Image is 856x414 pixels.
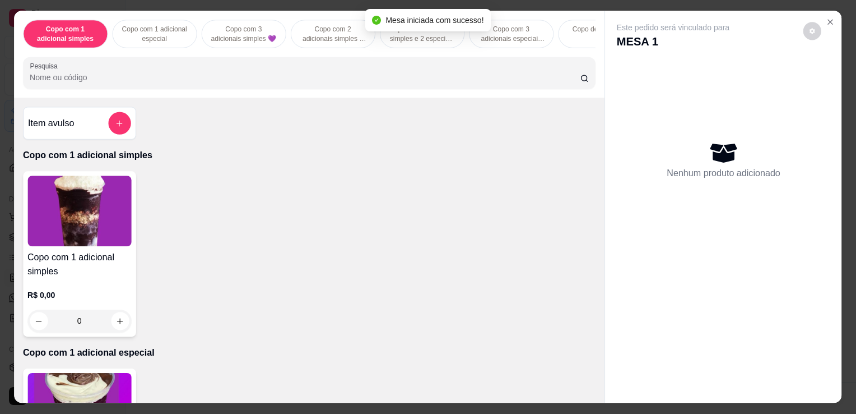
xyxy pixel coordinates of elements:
p: Copo com 2 adicionais simples e 1 especial💜 [300,25,366,43]
button: add-separate-item [108,112,131,135]
p: Copo com 1 adicional simples e 2 especiais💜 [389,25,455,43]
p: Copo com 1 adicional simples [32,25,98,43]
p: Copo com 1 adicional especial [23,346,596,360]
p: Copo com 3 adicionais especiais 💜 [478,25,544,43]
p: Copo com 1 adicional simples [23,149,596,162]
h4: Copo com 1 adicional simples [27,251,131,278]
button: decrease-product-quantity [803,22,821,40]
p: Copo de açaí puro 💜 [567,25,633,43]
p: Este pedido será vinculado para [617,22,730,34]
p: MESA 1 [617,34,730,49]
input: Pesquisa [30,72,580,83]
img: product-image [27,176,131,247]
p: Copo com 1 adicional especial [122,25,188,43]
h4: Item avulso [28,117,74,130]
p: Nenhum produto adicionado [667,167,781,181]
button: Close [822,13,840,31]
span: check-circle [372,16,381,25]
p: R$ 0,00 [27,289,131,301]
span: Mesa iniciada com sucesso! [385,16,483,25]
label: Pesquisa [30,61,61,71]
p: Copo com 3 adicionais simples 💜 [211,25,277,43]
